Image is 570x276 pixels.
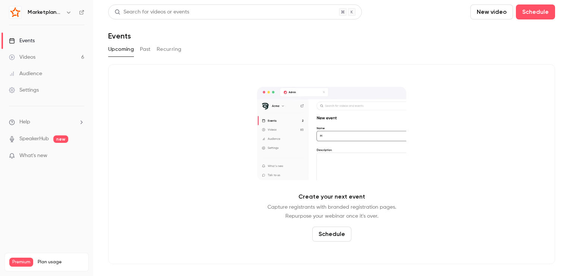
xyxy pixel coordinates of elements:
[9,118,84,126] li: help-dropdown-opener
[157,43,182,55] button: Recurring
[19,135,49,143] a: SpeakerHub
[9,70,42,77] div: Audience
[53,135,68,143] span: new
[28,9,63,16] h6: Marketplanet | Powered by Hubexo
[19,152,47,160] span: What's new
[312,227,351,242] button: Schedule
[267,203,396,221] p: Capture registrants with branded registration pages. Repurpose your webinar once it's over.
[19,118,30,126] span: Help
[9,53,35,61] div: Videos
[108,43,134,55] button: Upcoming
[298,192,365,201] p: Create your next event
[75,153,84,159] iframe: Noticeable Trigger
[108,31,131,40] h1: Events
[38,259,84,265] span: Plan usage
[9,6,21,18] img: Marketplanet | Powered by Hubexo
[140,43,151,55] button: Past
[470,4,513,19] button: New video
[9,37,35,45] div: Events
[9,86,39,94] div: Settings
[115,8,189,16] div: Search for videos or events
[516,4,555,19] button: Schedule
[9,258,33,267] span: Premium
